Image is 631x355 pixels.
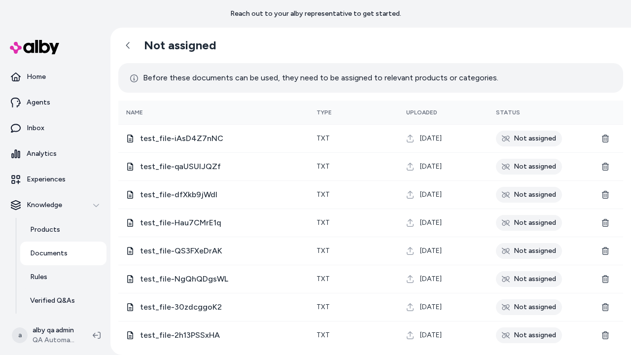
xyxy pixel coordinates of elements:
button: aalby qa adminQA Automation 1 [6,319,85,351]
p: Agents [27,98,50,107]
span: [DATE] [420,218,442,228]
span: txt [316,303,330,311]
span: [DATE] [420,134,442,143]
span: test_file-2h13PSSxHA [140,329,301,341]
span: [DATE] [420,330,442,340]
p: Reach out to your alby representative to get started. [230,9,401,19]
span: [DATE] [420,246,442,256]
span: test_file-QS3FXeDrAK [140,245,301,257]
span: test_file-iAsD4Z7nNC [140,133,301,144]
a: Rules [20,265,106,289]
span: test_file-Hau7CMrE1q [140,217,301,229]
div: test_file-qaUSUlJQZf.txt [126,161,301,173]
span: a [12,327,28,343]
div: Not assigned [496,243,562,259]
span: [DATE] [420,274,442,284]
p: Documents [30,248,68,258]
span: txt [316,331,330,339]
span: QA Automation 1 [33,335,77,345]
div: Not assigned [496,187,562,203]
div: test_file-NgQhQDgsWL.txt [126,273,301,285]
span: txt [316,218,330,227]
a: Inbox [4,116,106,140]
div: Not assigned [496,159,562,175]
span: test_file-NgQhQDgsWL [140,273,301,285]
span: txt [316,162,330,171]
p: Rules [30,272,47,282]
p: alby qa admin [33,325,77,335]
div: test_file-30zdcggoK2.txt [126,301,301,313]
p: Products [30,225,60,235]
span: [DATE] [420,190,442,200]
div: Not assigned [496,327,562,343]
div: test_file-iAsD4Z7nNC.txt [126,133,301,144]
p: Analytics [27,149,57,159]
p: Before these documents can be used, they need to be assigned to relevant products or categories. [130,71,498,85]
div: Not assigned [496,299,562,315]
div: test_file-2h13PSSxHA.txt [126,329,301,341]
div: Not assigned [496,271,562,287]
a: Agents [4,91,106,114]
span: Type [316,109,332,116]
div: test_file-Hau7CMrE1q.txt [126,217,301,229]
button: Knowledge [4,193,106,217]
div: Not assigned [496,215,562,231]
a: Experiences [4,168,106,191]
span: test_file-dfXkb9jWdI [140,189,301,201]
a: Verified Q&As [20,289,106,313]
p: Verified Q&As [30,296,75,306]
a: Documents [20,242,106,265]
h2: Not assigned [144,38,216,53]
div: Name [126,108,200,116]
a: Home [4,65,106,89]
p: Knowledge [27,200,62,210]
span: [DATE] [420,302,442,312]
p: Home [27,72,46,82]
img: alby Logo [10,40,59,54]
span: txt [316,134,330,142]
div: test_file-QS3FXeDrAK.txt [126,245,301,257]
span: test_file-qaUSUlJQZf [140,161,301,173]
span: test_file-30zdcggoK2 [140,301,301,313]
span: [DATE] [420,162,442,172]
span: Status [496,109,520,116]
p: Inbox [27,123,44,133]
a: Products [20,218,106,242]
span: txt [316,247,330,255]
span: txt [316,190,330,199]
a: Analytics [4,142,106,166]
div: Not assigned [496,131,562,146]
p: Experiences [27,175,66,184]
span: Uploaded [406,109,437,116]
div: test_file-dfXkb9jWdI.txt [126,189,301,201]
span: txt [316,275,330,283]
